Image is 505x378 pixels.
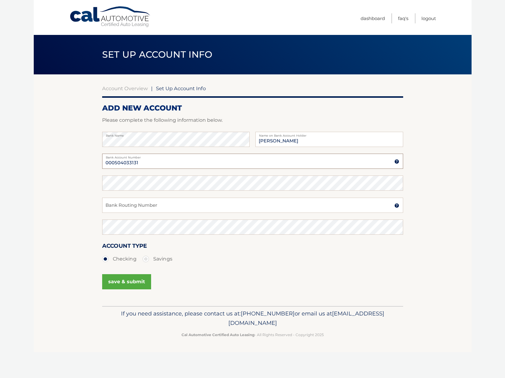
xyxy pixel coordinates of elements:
[106,332,399,338] p: - All Rights Reserved - Copyright 2025
[143,253,172,265] label: Savings
[102,85,148,91] a: Account Overview
[398,13,408,23] a: FAQ's
[102,154,403,169] input: Bank Account Number
[102,154,403,158] label: Bank Account Number
[156,85,206,91] span: Set Up Account Info
[182,332,254,337] strong: Cal Automotive Certified Auto Leasing
[394,203,399,208] img: tooltip.svg
[102,241,147,253] label: Account Type
[102,49,213,60] span: Set Up Account Info
[102,132,250,137] label: Bank Name
[102,274,151,289] button: save & submit
[255,132,403,147] input: Name on Account (Account Holder Name)
[255,132,403,137] label: Name on Bank Account Holder
[102,253,137,265] label: Checking
[241,310,295,317] span: [PHONE_NUMBER]
[361,13,385,23] a: Dashboard
[102,198,403,213] input: Bank Routing Number
[394,159,399,164] img: tooltip.svg
[421,13,436,23] a: Logout
[106,309,399,328] p: If you need assistance, please contact us at: or email us at
[69,6,151,28] a: Cal Automotive
[151,85,153,91] span: |
[102,104,403,113] h2: ADD NEW ACCOUNT
[102,116,403,124] p: Please complete the following information below.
